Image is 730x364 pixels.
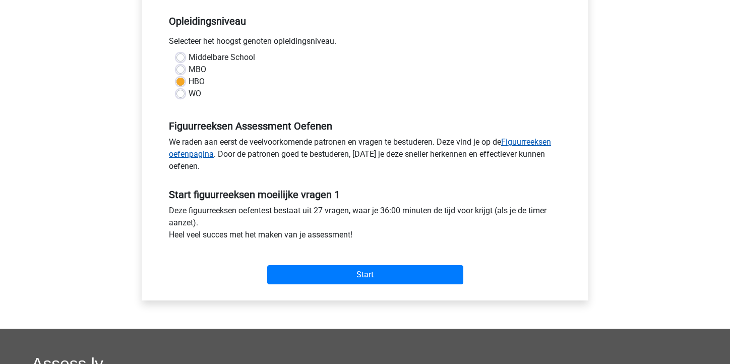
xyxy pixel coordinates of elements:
[161,136,569,176] div: We raden aan eerst de veelvoorkomende patronen en vragen te bestuderen. Deze vind je op de . Door...
[169,11,561,31] h5: Opleidingsniveau
[169,189,561,201] h5: Start figuurreeksen moeilijke vragen 1
[267,265,463,284] input: Start
[169,120,561,132] h5: Figuurreeksen Assessment Oefenen
[161,35,569,51] div: Selecteer het hoogst genoten opleidingsniveau.
[189,64,206,76] label: MBO
[189,51,255,64] label: Middelbare School
[189,88,201,100] label: WO
[189,76,205,88] label: HBO
[161,205,569,245] div: Deze figuurreeksen oefentest bestaat uit 27 vragen, waar je 36:00 minuten de tijd voor krijgt (al...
